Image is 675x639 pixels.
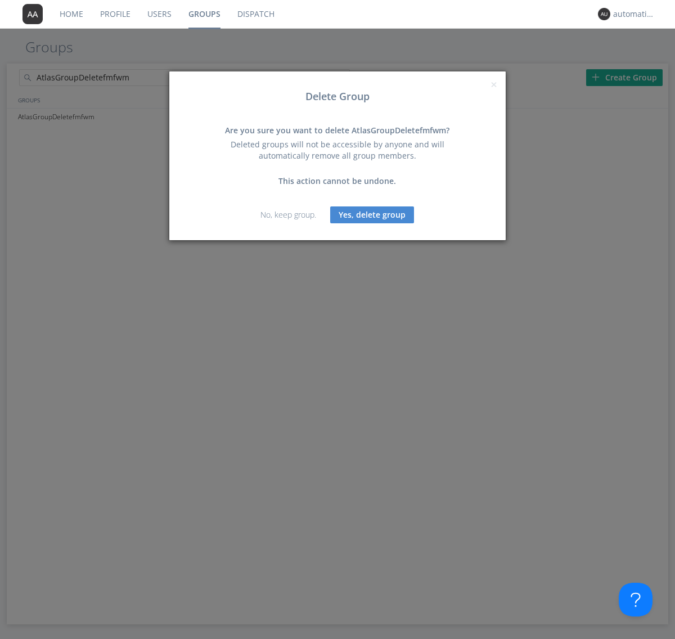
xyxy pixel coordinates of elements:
[217,125,458,136] div: Are you sure you want to delete AtlasGroupDeletefmfwm?
[260,209,316,220] a: No, keep group.
[598,8,610,20] img: 373638.png
[217,139,458,161] div: Deleted groups will not be accessible by anyone and will automatically remove all group members.
[178,91,497,102] h3: Delete Group
[217,175,458,187] div: This action cannot be undone.
[613,8,655,20] div: automation+atlas+default+group+org2
[490,76,497,92] span: ×
[330,206,414,223] button: Yes, delete group
[22,4,43,24] img: 373638.png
